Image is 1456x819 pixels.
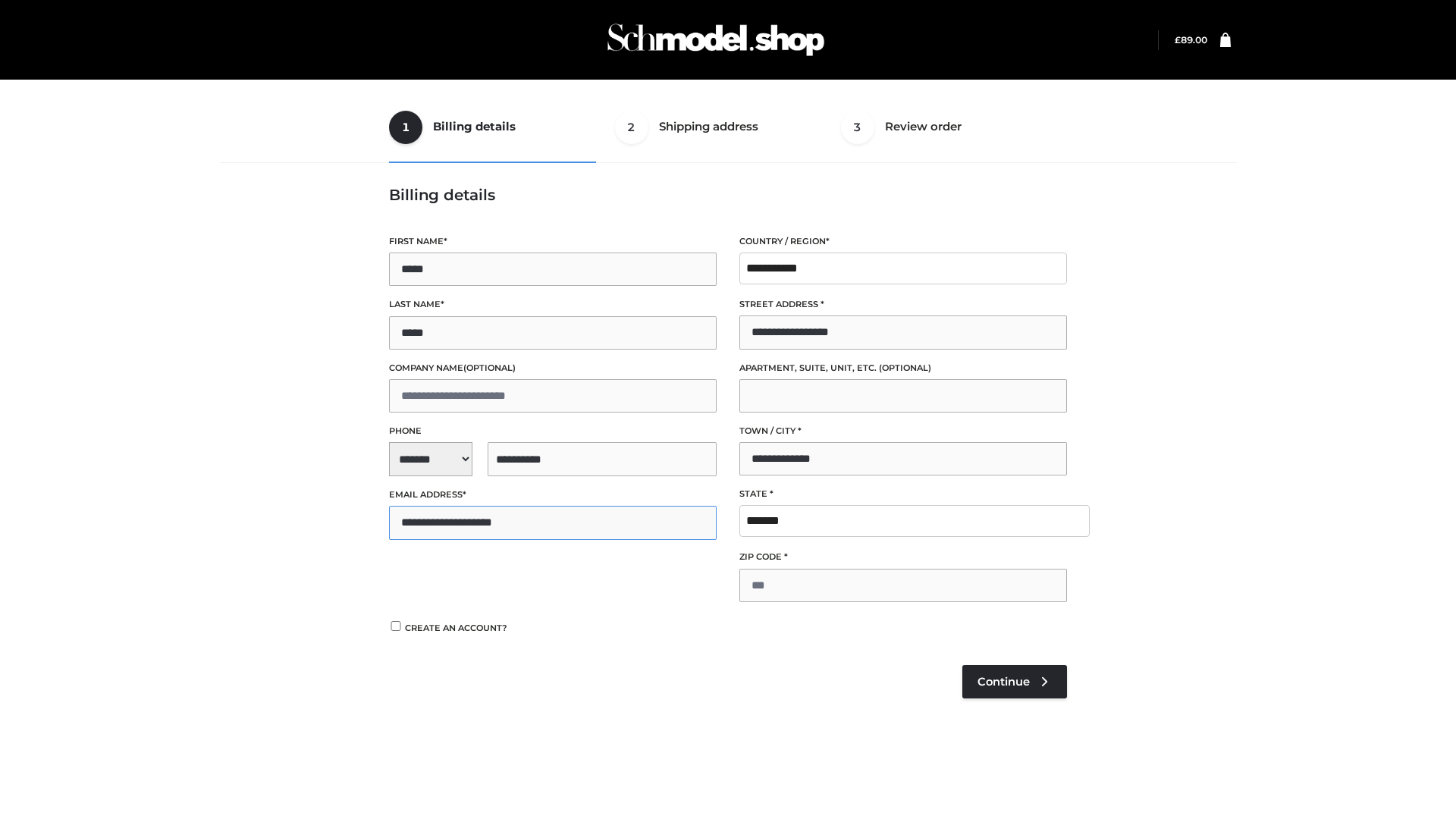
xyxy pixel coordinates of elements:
label: State [739,487,1067,501]
label: Last name [389,297,717,312]
a: £89.00 [1175,34,1207,45]
label: ZIP Code [739,550,1067,564]
label: Street address [739,297,1067,312]
span: Continue [977,675,1030,689]
span: (optional) [463,362,516,373]
label: Phone [389,424,717,438]
img: Schmodel Admin 964 [602,10,830,70]
a: Continue [962,665,1067,698]
label: First name [389,234,717,249]
label: Company name [389,361,717,375]
label: Apartment, suite, unit, etc. [739,361,1067,375]
label: Email address [389,488,717,502]
input: Create an account? [389,621,403,631]
span: £ [1175,34,1181,45]
span: (optional) [879,362,931,373]
label: Town / City [739,424,1067,438]
bdi: 89.00 [1175,34,1207,45]
h3: Billing details [389,186,1067,204]
span: Create an account? [405,623,507,633]
label: Country / Region [739,234,1067,249]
